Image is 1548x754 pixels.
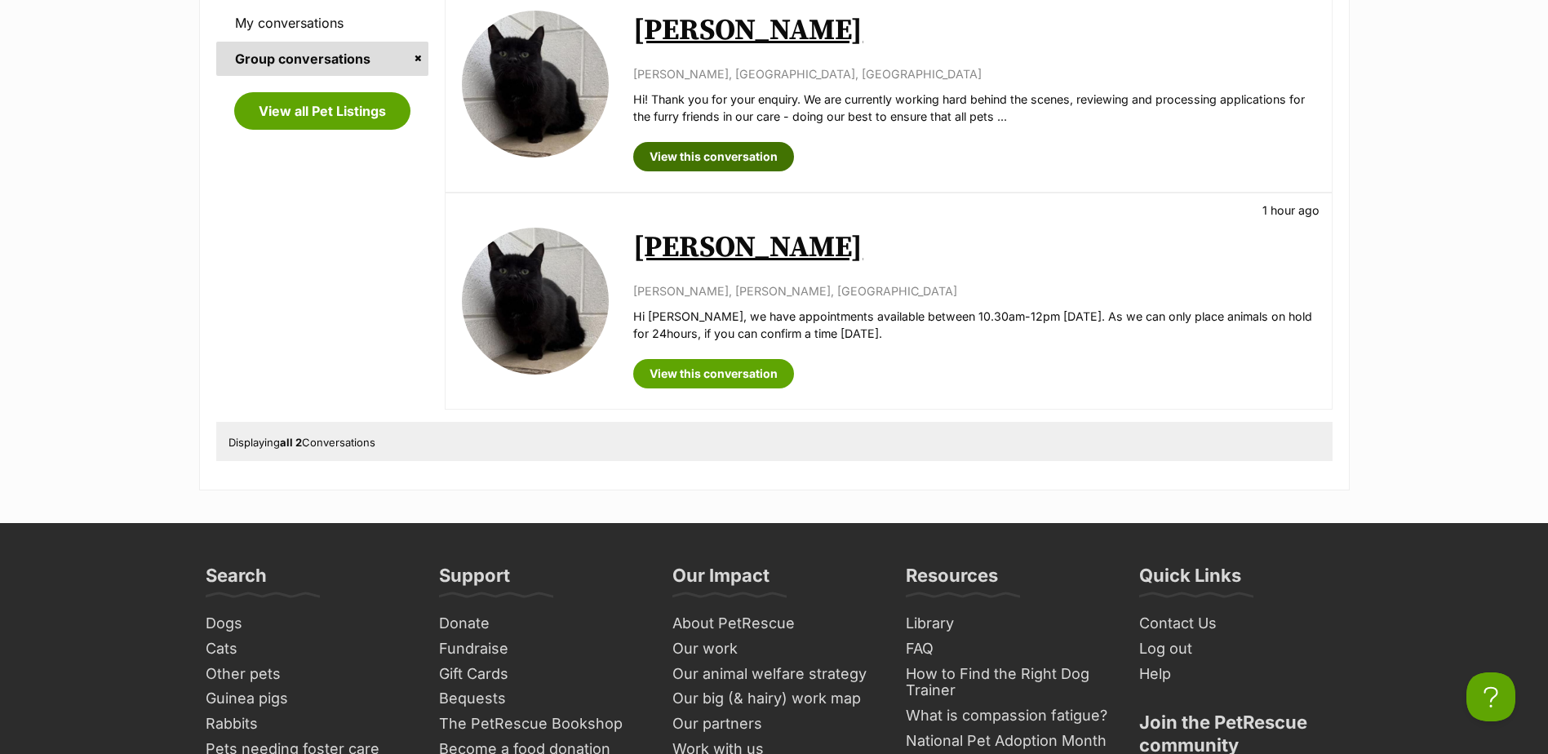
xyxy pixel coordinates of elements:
a: What is compassion fatigue? [899,703,1116,729]
h3: Support [439,564,510,597]
a: Our work [666,636,883,662]
a: The PetRescue Bookshop [432,712,650,737]
a: Guinea pigs [199,686,416,712]
a: My conversations [216,6,429,40]
a: Log out [1133,636,1350,662]
a: Other pets [199,662,416,687]
a: View this conversation [633,359,794,388]
a: Donate [432,611,650,636]
a: Dogs [199,611,416,636]
a: Our animal welfare strategy [666,662,883,687]
p: Hi! Thank you for your enquiry. We are currently working hard behind the scenes, reviewing and pr... [633,91,1315,126]
iframe: Help Scout Beacon - Open [1466,672,1515,721]
a: View all Pet Listings [234,92,410,130]
a: Library [899,611,1116,636]
a: About PetRescue [666,611,883,636]
a: Group conversations [216,42,429,76]
a: [PERSON_NAME] [633,12,863,49]
p: 1 hour ago [1262,202,1320,219]
p: Hi [PERSON_NAME], we have appointments available between 10.30am-12pm [DATE]. As we can only plac... [633,308,1315,343]
a: Help [1133,662,1350,687]
a: Gift Cards [432,662,650,687]
a: Bequests [432,686,650,712]
a: National Pet Adoption Month [899,729,1116,754]
strong: all 2 [280,436,302,449]
a: View this conversation [633,142,794,171]
a: Our partners [666,712,883,737]
h3: Search [206,564,267,597]
img: Aragon [462,11,609,157]
p: [PERSON_NAME], [GEOGRAPHIC_DATA], [GEOGRAPHIC_DATA] [633,65,1315,82]
p: [PERSON_NAME], [PERSON_NAME], [GEOGRAPHIC_DATA] [633,282,1315,299]
a: [PERSON_NAME] [633,229,863,266]
a: Cats [199,636,416,662]
h3: Our Impact [672,564,770,597]
a: Rabbits [199,712,416,737]
h3: Quick Links [1139,564,1241,597]
img: Aragon [462,228,609,375]
a: FAQ [899,636,1116,662]
a: Our big (& hairy) work map [666,686,883,712]
h3: Resources [906,564,998,597]
a: How to Find the Right Dog Trainer [899,662,1116,703]
a: Contact Us [1133,611,1350,636]
a: Fundraise [432,636,650,662]
span: Displaying Conversations [228,436,375,449]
